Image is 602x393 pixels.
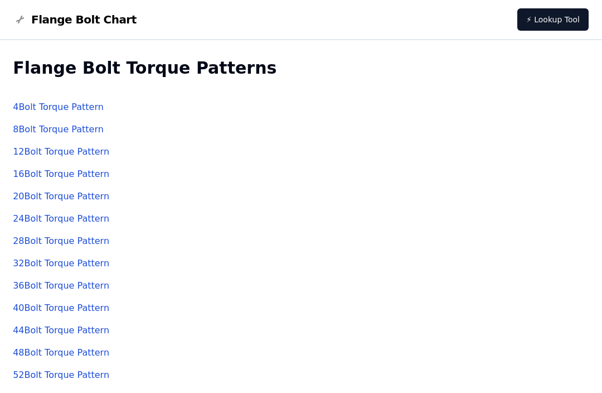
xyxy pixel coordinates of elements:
[13,258,109,269] a: 32Bolt Torque Pattern
[31,12,137,27] span: Flange Bolt Chart
[13,169,109,179] a: 16Bolt Torque Pattern
[13,13,27,26] img: Flange Bolt Chart Logo
[13,213,109,224] a: 24Bolt Torque Pattern
[13,58,589,78] h2: Flange Bolt Torque Patterns
[13,325,109,336] a: 44Bolt Torque Pattern
[13,280,109,291] a: 36Bolt Torque Pattern
[13,12,137,27] a: Flange Bolt Chart LogoFlange Bolt Chart
[13,347,109,358] a: 48Bolt Torque Pattern
[13,370,109,380] a: 52Bolt Torque Pattern
[13,124,104,135] a: 8Bolt Torque Pattern
[13,146,109,157] a: 12Bolt Torque Pattern
[13,191,109,202] a: 20Bolt Torque Pattern
[13,236,109,246] a: 28Bolt Torque Pattern
[517,8,589,31] a: ⚡ Lookup Tool
[13,303,109,313] a: 40Bolt Torque Pattern
[13,102,104,112] a: 4Bolt Torque Pattern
